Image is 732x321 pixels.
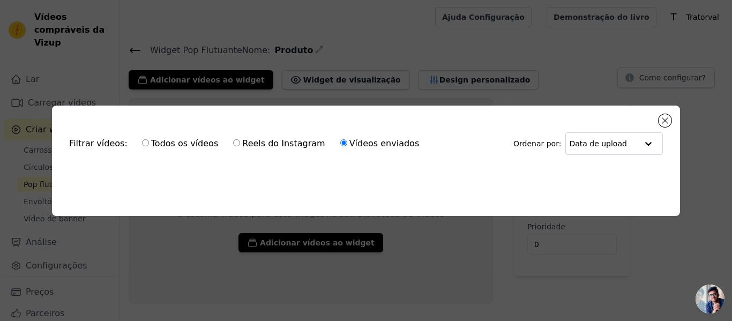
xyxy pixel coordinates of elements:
font: Todos os vídeos [151,138,218,148]
button: Fechar modal [659,114,671,127]
font: Vídeos enviados [349,138,420,148]
div: Bate-papo aberto [696,285,724,313]
font: Filtrar vídeos: [69,138,128,148]
font: Ordenar por: [513,139,561,148]
font: Reels do Instagram [242,138,325,148]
